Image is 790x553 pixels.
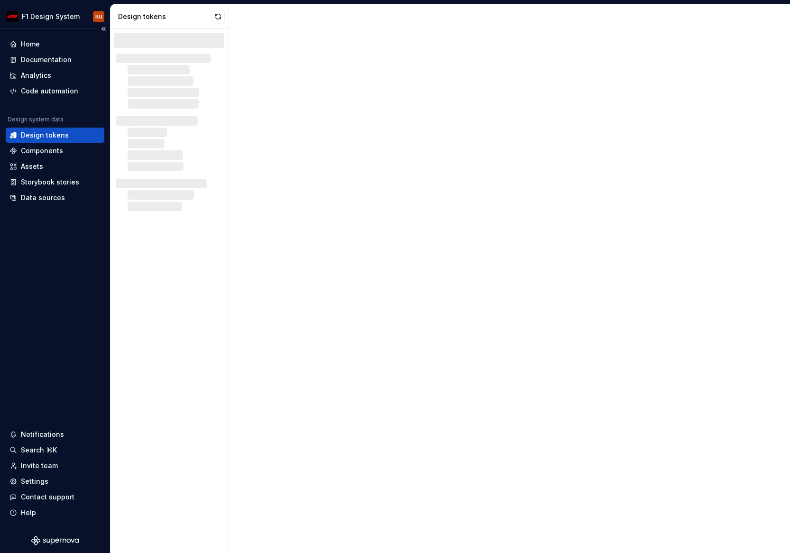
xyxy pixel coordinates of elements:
[21,177,79,187] div: Storybook stories
[21,461,58,470] div: Invite team
[6,474,104,489] a: Settings
[21,492,74,502] div: Contact support
[21,445,57,455] div: Search ⌘K
[97,22,110,36] button: Collapse sidebar
[21,508,36,517] div: Help
[6,159,104,174] a: Assets
[21,39,40,49] div: Home
[6,68,104,83] a: Analytics
[21,71,51,80] div: Analytics
[6,442,104,458] button: Search ⌘K
[6,83,104,99] a: Code automation
[6,505,104,520] button: Help
[21,146,63,156] div: Components
[21,477,48,486] div: Settings
[21,162,43,171] div: Assets
[21,55,72,65] div: Documentation
[21,430,64,439] div: Notifications
[22,12,80,21] div: F1 Design System
[95,13,102,20] div: RU
[31,536,79,545] svg: Supernova Logo
[6,489,104,505] button: Contact support
[6,427,104,442] button: Notifications
[6,175,104,190] a: Storybook stories
[21,193,65,203] div: Data sources
[7,11,18,22] img: c8f40afb-e0f1-40b1-98b2-071a2e9e4f46.png
[6,52,104,67] a: Documentation
[118,12,211,21] div: Design tokens
[21,130,69,140] div: Design tokens
[21,86,78,96] div: Code automation
[6,190,104,205] a: Data sources
[6,37,104,52] a: Home
[6,458,104,473] a: Invite team
[2,6,108,27] button: F1 Design SystemRU
[6,143,104,158] a: Components
[6,128,104,143] a: Design tokens
[8,116,64,123] div: Design system data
